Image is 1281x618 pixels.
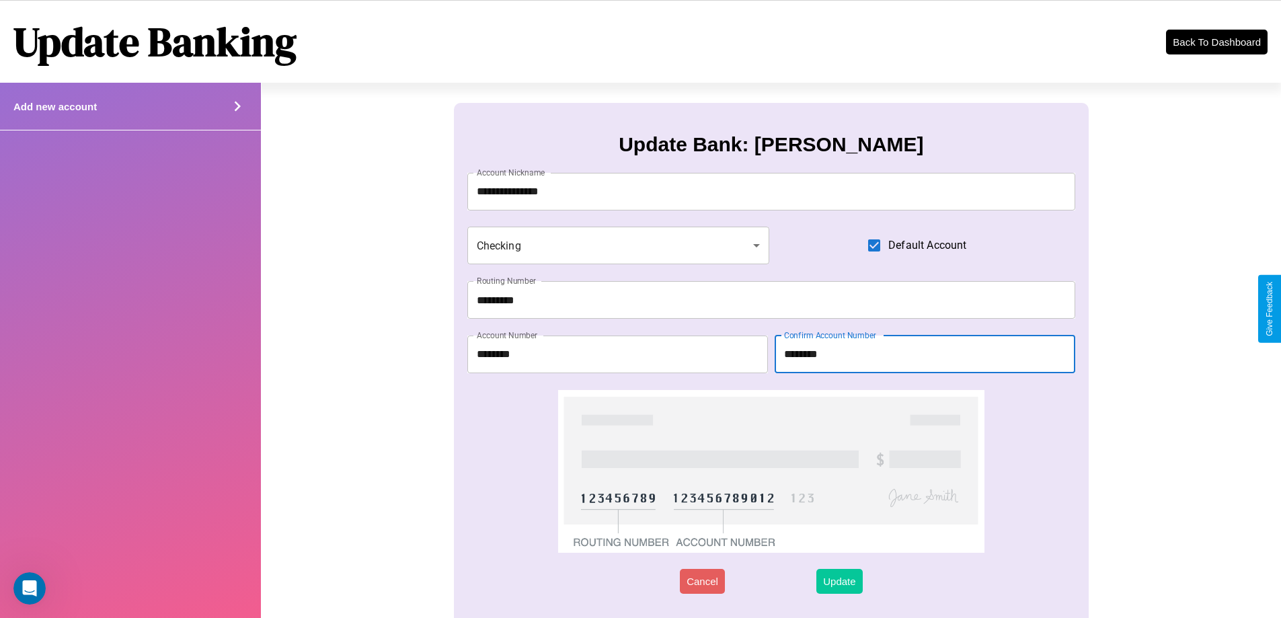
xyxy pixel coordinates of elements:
label: Routing Number [477,275,536,286]
h1: Update Banking [13,14,297,69]
button: Cancel [680,569,725,594]
label: Account Nickname [477,167,545,178]
h3: Update Bank: [PERSON_NAME] [619,133,923,156]
span: Default Account [888,237,966,254]
img: check [558,390,984,553]
label: Confirm Account Number [784,330,876,341]
iframe: Intercom live chat [13,572,46,605]
div: Give Feedback [1265,282,1274,336]
button: Back To Dashboard [1166,30,1268,54]
label: Account Number [477,330,537,341]
h4: Add new account [13,101,97,112]
div: Checking [467,227,770,264]
button: Update [816,569,862,594]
